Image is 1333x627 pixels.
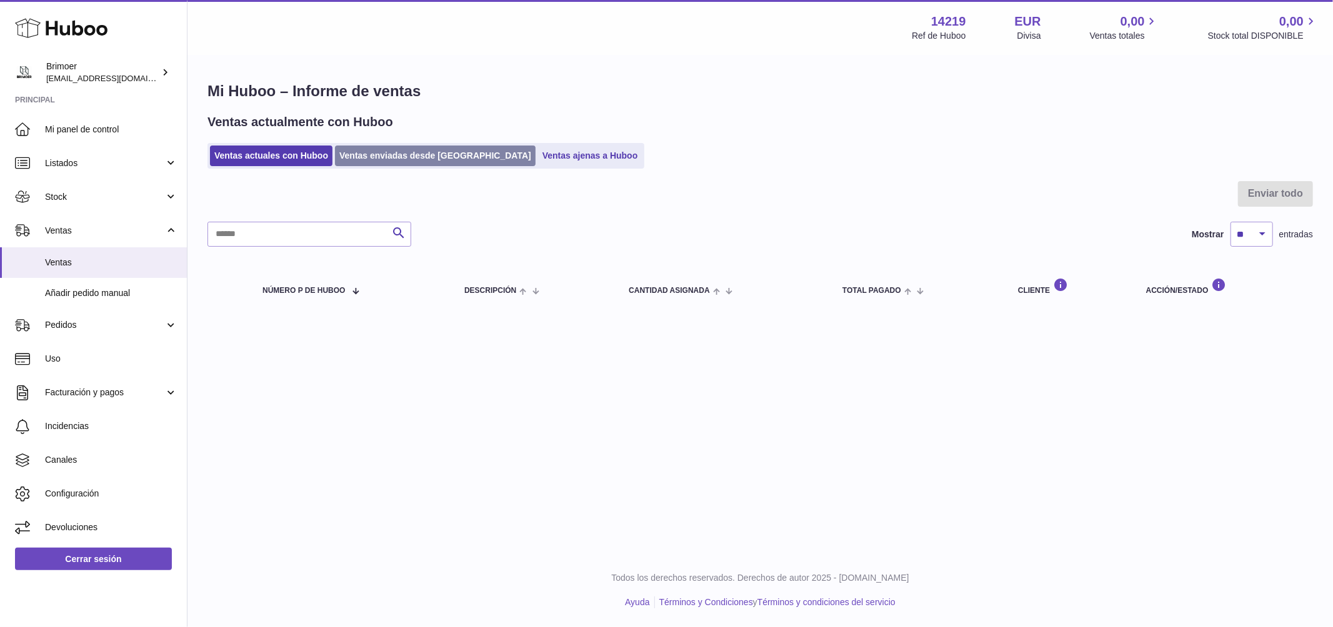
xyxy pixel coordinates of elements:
[1146,278,1301,295] div: Acción/Estado
[1121,13,1145,30] span: 0,00
[45,257,177,269] span: Ventas
[1192,229,1224,240] label: Mostrar
[45,454,177,466] span: Canales
[1279,13,1304,30] span: 0,00
[210,146,332,166] a: Ventas actuales con Huboo
[45,353,177,365] span: Uso
[464,287,516,295] span: Descripción
[1090,13,1159,42] a: 0,00 Ventas totales
[207,81,1313,101] h1: Mi Huboo – Informe de ventas
[15,548,172,570] a: Cerrar sesión
[1208,13,1318,42] a: 0,00 Stock total DISPONIBLE
[45,521,177,533] span: Devoluciones
[46,61,159,84] div: Brimoer
[912,30,966,42] div: Ref de Huboo
[45,157,164,169] span: Listados
[15,63,34,82] img: oroses@renuevo.es
[45,124,177,136] span: Mi panel de control
[629,287,710,295] span: Cantidad ASIGNADA
[1017,30,1041,42] div: Divisa
[45,191,164,203] span: Stock
[1208,30,1318,42] span: Stock total DISPONIBLE
[45,287,177,299] span: Añadir pedido manual
[659,597,753,607] a: Términos y Condiciones
[46,73,184,83] span: [EMAIL_ADDRESS][DOMAIN_NAME]
[757,597,896,607] a: Términos y condiciones del servicio
[842,287,901,295] span: Total pagado
[538,146,642,166] a: Ventas ajenas a Huboo
[262,287,345,295] span: número P de Huboo
[1279,229,1313,240] span: entradas
[197,572,1323,584] p: Todos los derechos reservados. Derechos de autor 2025 - [DOMAIN_NAME]
[45,225,164,237] span: Ventas
[45,387,164,398] span: Facturación y pagos
[1090,30,1159,42] span: Ventas totales
[207,114,393,131] h2: Ventas actualmente con Huboo
[931,13,966,30] strong: 14219
[625,597,649,607] a: Ayuda
[1018,278,1121,295] div: Cliente
[45,420,177,432] span: Incidencias
[45,488,177,500] span: Configuración
[655,596,896,608] li: y
[1015,13,1041,30] strong: EUR
[335,146,536,166] a: Ventas enviadas desde [GEOGRAPHIC_DATA]
[45,319,164,331] span: Pedidos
